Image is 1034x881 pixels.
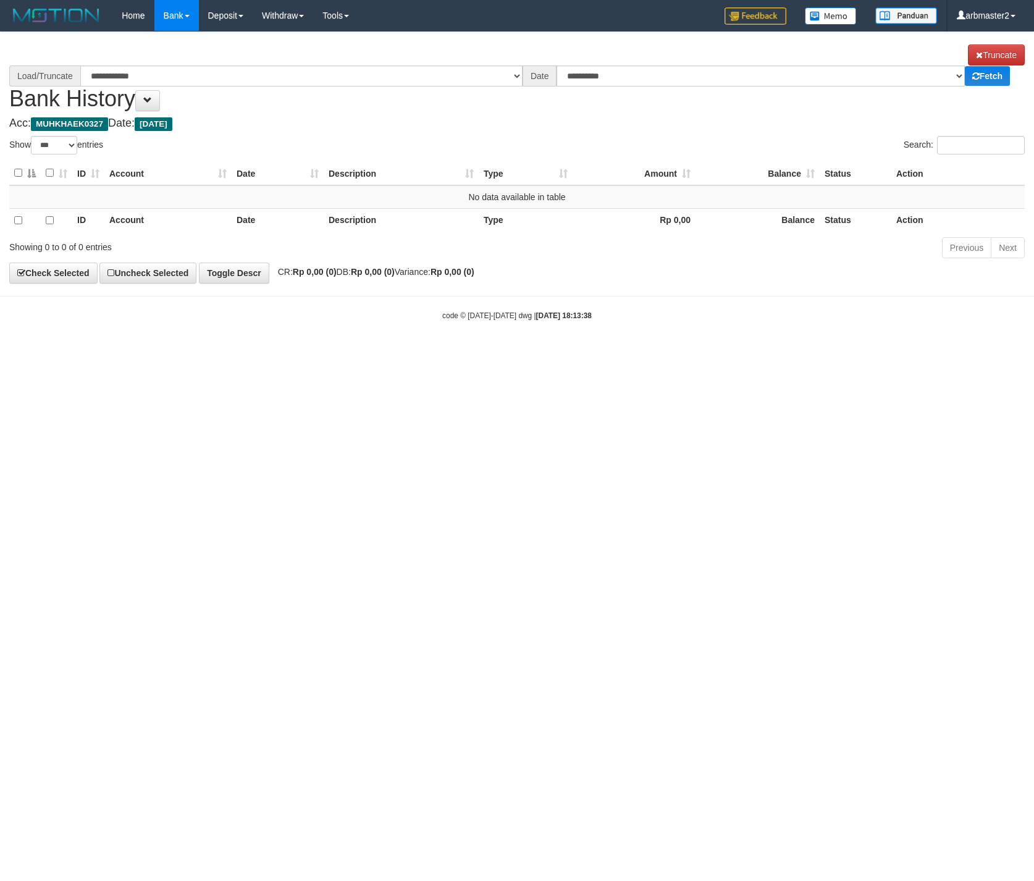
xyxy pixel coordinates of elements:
[479,208,573,232] th: Type
[968,44,1025,65] a: Truncate
[536,311,592,320] strong: [DATE] 18:13:38
[72,208,104,232] th: ID
[9,185,1025,209] td: No data available in table
[9,263,98,284] a: Check Selected
[573,208,696,232] th: Rp 0,00
[573,161,696,185] th: Amount: activate to sort column ascending
[431,267,474,277] strong: Rp 0,00 (0)
[9,44,1025,111] h1: Bank History
[805,7,857,25] img: Button%20Memo.svg
[293,267,337,277] strong: Rp 0,00 (0)
[104,208,232,232] th: Account
[937,136,1025,154] input: Search:
[9,65,80,86] div: Load/Truncate
[904,136,1025,154] label: Search:
[725,7,786,25] img: Feedback.jpg
[72,161,104,185] th: ID: activate to sort column ascending
[991,237,1025,258] a: Next
[324,161,479,185] th: Description: activate to sort column ascending
[442,311,592,320] small: code © [DATE]-[DATE] dwg |
[135,117,172,131] span: [DATE]
[351,267,395,277] strong: Rp 0,00 (0)
[9,117,1025,130] h4: Acc: Date:
[696,161,820,185] th: Balance: activate to sort column ascending
[891,161,1025,185] th: Action
[875,7,937,24] img: panduan.png
[696,208,820,232] th: Balance
[9,136,103,154] label: Show entries
[523,65,557,86] div: Date
[820,208,891,232] th: Status
[9,161,41,185] th: : activate to sort column descending
[820,161,891,185] th: Status
[891,208,1025,232] th: Action
[31,136,77,154] select: Showentries
[232,208,324,232] th: Date
[272,267,474,277] span: CR: DB: Variance:
[31,117,108,131] span: MUHKHAEK0327
[965,66,1010,86] a: Fetch
[199,263,269,284] a: Toggle Descr
[942,237,991,258] a: Previous
[41,161,72,185] th: : activate to sort column ascending
[99,263,196,284] a: Uncheck Selected
[9,6,103,25] img: MOTION_logo.png
[104,161,232,185] th: Account: activate to sort column ascending
[9,236,422,253] div: Showing 0 to 0 of 0 entries
[479,161,573,185] th: Type: activate to sort column ascending
[232,161,324,185] th: Date: activate to sort column ascending
[324,208,479,232] th: Description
